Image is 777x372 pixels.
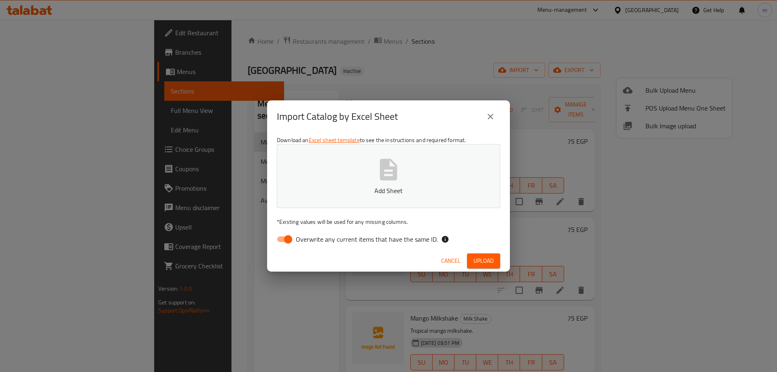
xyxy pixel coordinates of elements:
[441,256,461,266] span: Cancel
[438,253,464,268] button: Cancel
[277,110,398,123] h2: Import Catalog by Excel Sheet
[441,235,449,243] svg: If the overwrite option isn't selected, then the items that match an existing ID will be ignored ...
[289,186,488,196] p: Add Sheet
[473,256,494,266] span: Upload
[481,107,500,126] button: close
[296,234,438,244] span: Overwrite any current items that have the same ID.
[309,135,360,145] a: Excel sheet template
[277,218,500,226] p: Existing values will be used for any missing columns.
[267,133,510,250] div: Download an to see the instructions and required format.
[277,144,500,208] button: Add Sheet
[467,253,500,268] button: Upload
